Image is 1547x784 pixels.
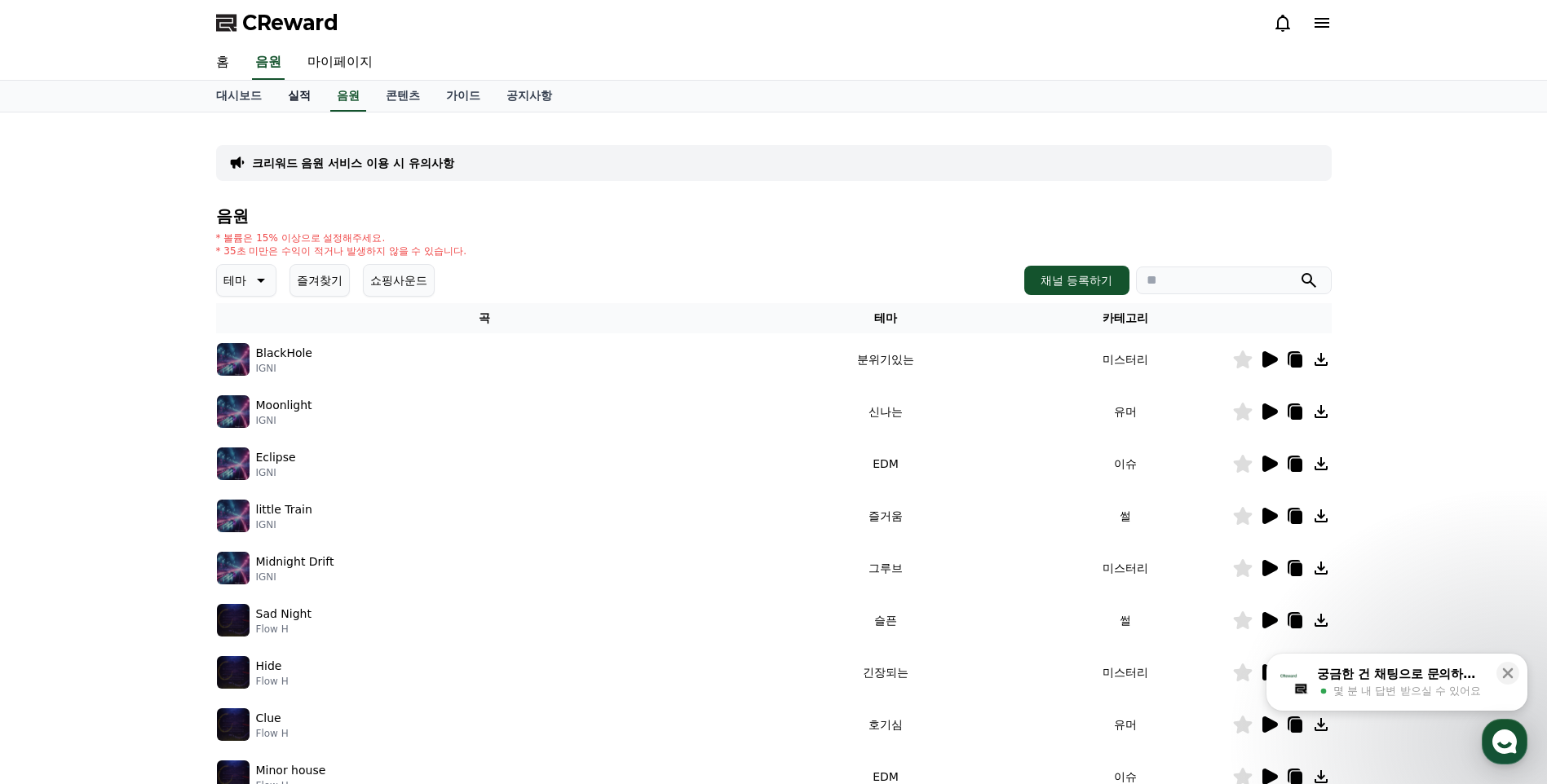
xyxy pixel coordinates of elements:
[256,414,312,427] p: IGNI
[363,264,435,297] button: 쇼핑사운드
[256,762,326,779] p: Minor house
[217,656,250,689] img: music
[753,438,1018,490] td: EDM
[256,397,312,414] p: Moonlight
[493,81,565,112] a: 공지사항
[252,155,454,171] a: 크리워드 음원 서비스 이용 시 유의사항
[256,345,312,362] p: BlackHole
[1019,385,1232,438] td: 유머
[256,623,312,636] p: Flow H
[256,362,312,375] p: IGNI
[753,698,1018,751] td: 호기심
[217,343,250,376] img: music
[256,658,282,675] p: Hide
[217,552,250,584] img: music
[217,395,250,428] img: music
[252,46,285,80] a: 음원
[203,46,242,80] a: 홈
[753,646,1018,698] td: 긴장되는
[256,518,312,531] p: IGNI
[210,517,313,557] a: 설정
[1019,490,1232,542] td: 썰
[256,710,281,727] p: Clue
[753,542,1018,594] td: 그루브
[1024,266,1129,295] button: 채널 등록하기
[753,303,1018,333] th: 테마
[1019,542,1232,594] td: 미스터리
[1019,698,1232,751] td: 유머
[1019,333,1232,385] td: 미스터리
[216,264,276,297] button: 테마
[256,570,334,584] p: IGNI
[217,604,250,636] img: music
[217,708,250,741] img: music
[51,541,61,554] span: 홈
[294,46,386,80] a: 마이페이지
[256,727,289,740] p: Flow H
[216,303,754,333] th: 곡
[290,264,350,297] button: 즐겨찾기
[753,594,1018,646] td: 슬픈
[1019,646,1232,698] td: 미스터리
[753,333,1018,385] td: 분위기있는
[256,466,296,479] p: IGNI
[275,81,324,112] a: 실적
[256,553,334,570] p: Midnight Drift
[753,490,1018,542] td: 즐거움
[223,269,246,292] p: 테마
[330,81,366,112] a: 음원
[217,447,250,480] img: music
[256,675,289,688] p: Flow H
[1019,438,1232,490] td: 이슈
[149,542,169,555] span: 대화
[242,10,338,36] span: CReward
[256,501,312,518] p: little Train
[433,81,493,112] a: 가이드
[216,231,467,244] p: * 볼륨은 15% 이상으로 설정해주세요.
[217,500,250,532] img: music
[5,517,108,557] a: 홈
[753,385,1018,438] td: 신나는
[203,81,275,112] a: 대시보드
[1019,594,1232,646] td: 썰
[216,244,467,258] p: * 35초 미만은 수익이 적거나 발생하지 않을 수 있습니다.
[108,517,210,557] a: 대화
[256,449,296,466] p: Eclipse
[252,541,272,554] span: 설정
[216,10,338,36] a: CReward
[216,207,1332,225] h4: 음원
[1019,303,1232,333] th: 카테고리
[256,606,312,623] p: Sad Night
[373,81,433,112] a: 콘텐츠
